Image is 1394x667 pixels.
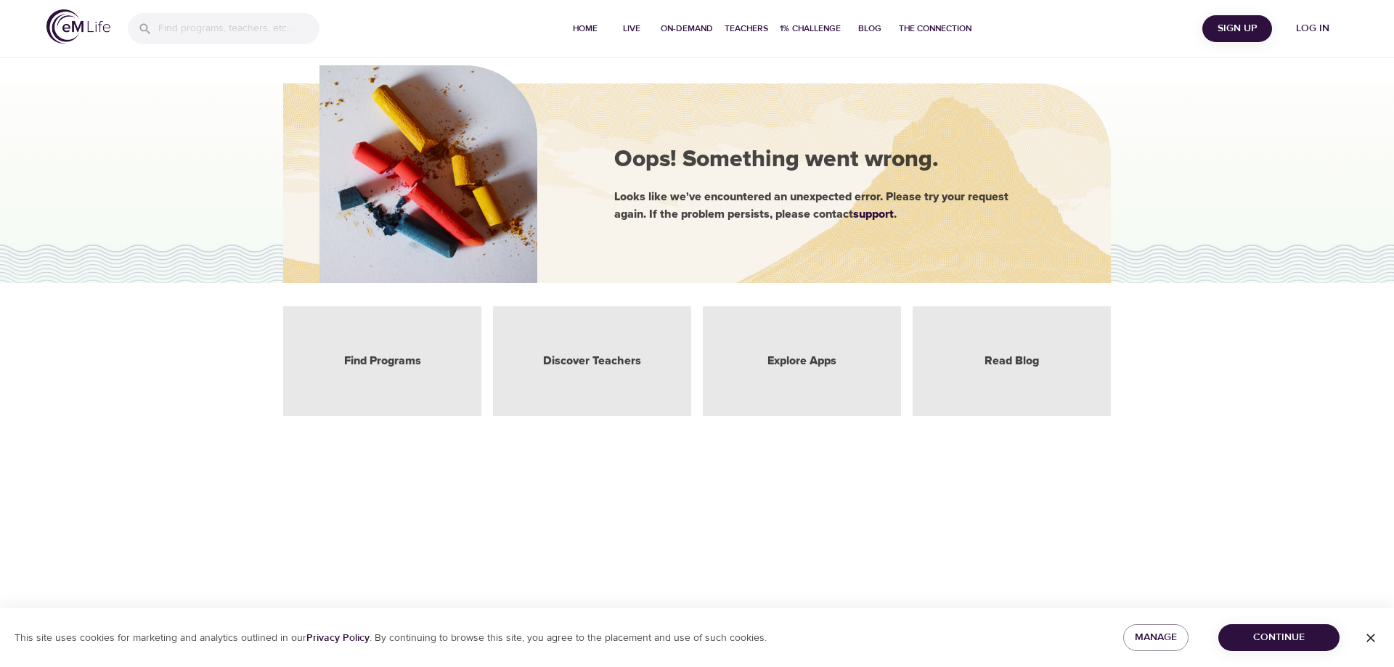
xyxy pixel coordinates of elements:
a: Read Blog [985,353,1039,369]
img: logo [46,9,110,44]
img: hero [319,65,537,283]
span: Continue [1230,629,1328,647]
span: Blog [852,21,887,36]
div: Looks like we've encountered an unexpected error. Please try your request again. If the problem p... [614,188,1064,223]
div: Oops! Something went wrong. [614,144,1064,177]
span: Home [568,21,603,36]
a: Explore Apps [767,353,836,369]
span: Sign Up [1208,20,1266,38]
button: Manage [1123,624,1189,651]
a: Privacy Policy [306,631,370,645]
span: Manage [1135,629,1177,647]
span: On-Demand [661,21,713,36]
span: Log in [1284,20,1342,38]
input: Find programs, teachers, etc... [158,13,319,44]
button: Log in [1278,15,1348,42]
button: Sign Up [1202,15,1272,42]
span: Teachers [725,21,768,36]
a: support [853,208,894,220]
button: Continue [1218,624,1340,651]
span: 1% Challenge [780,21,841,36]
span: Live [614,21,649,36]
span: The Connection [899,21,971,36]
a: Discover Teachers [543,353,641,369]
a: Find Programs [344,353,421,369]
